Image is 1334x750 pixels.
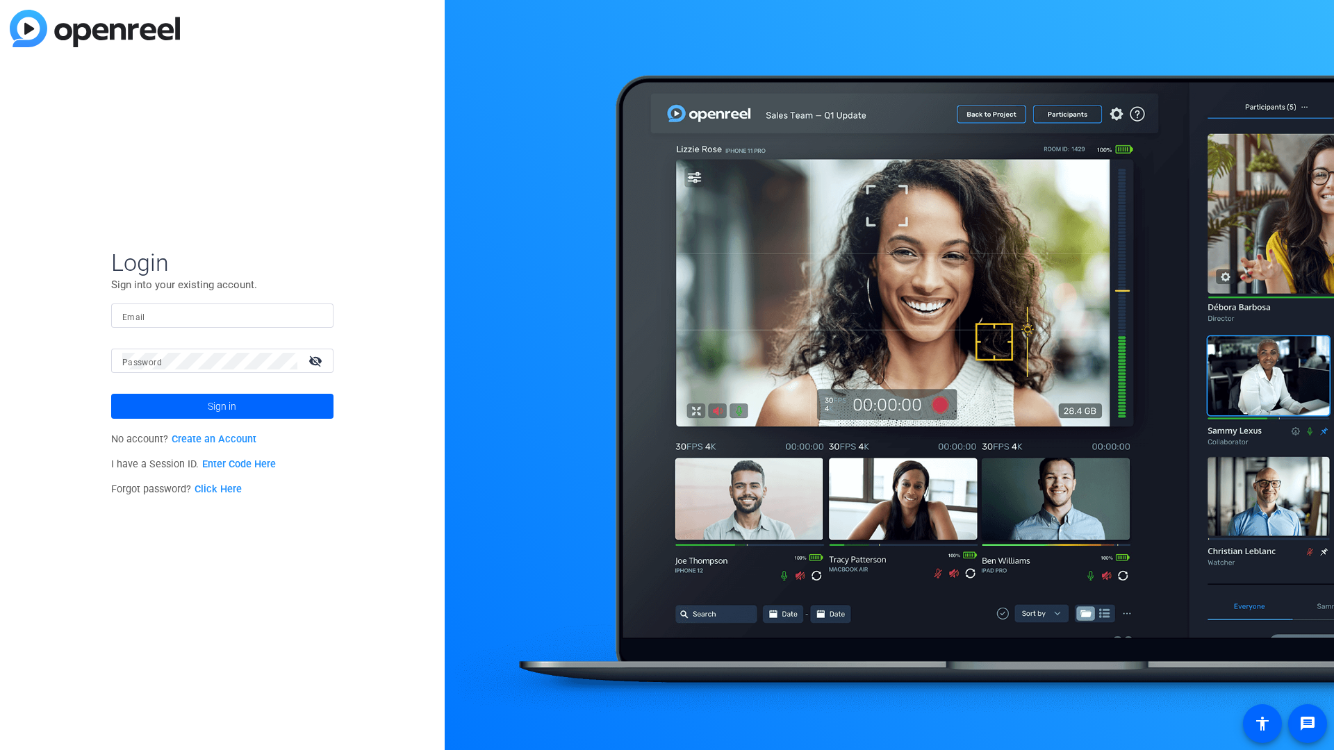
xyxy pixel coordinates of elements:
mat-icon: visibility_off [300,351,333,371]
mat-icon: accessibility [1254,715,1271,732]
p: Sign into your existing account. [111,277,333,292]
a: Create an Account [172,433,256,445]
mat-label: Email [122,312,145,322]
img: blue-gradient.svg [10,10,180,47]
a: Enter Code Here [202,458,276,470]
button: Sign in [111,394,333,419]
mat-label: Password [122,358,162,367]
span: No account? [111,433,256,445]
mat-icon: message [1299,715,1316,732]
span: Forgot password? [111,483,242,495]
span: Sign in [208,389,236,424]
span: Login [111,248,333,277]
span: I have a Session ID. [111,458,276,470]
input: Enter Email Address [122,308,322,324]
a: Click Here [195,483,242,495]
